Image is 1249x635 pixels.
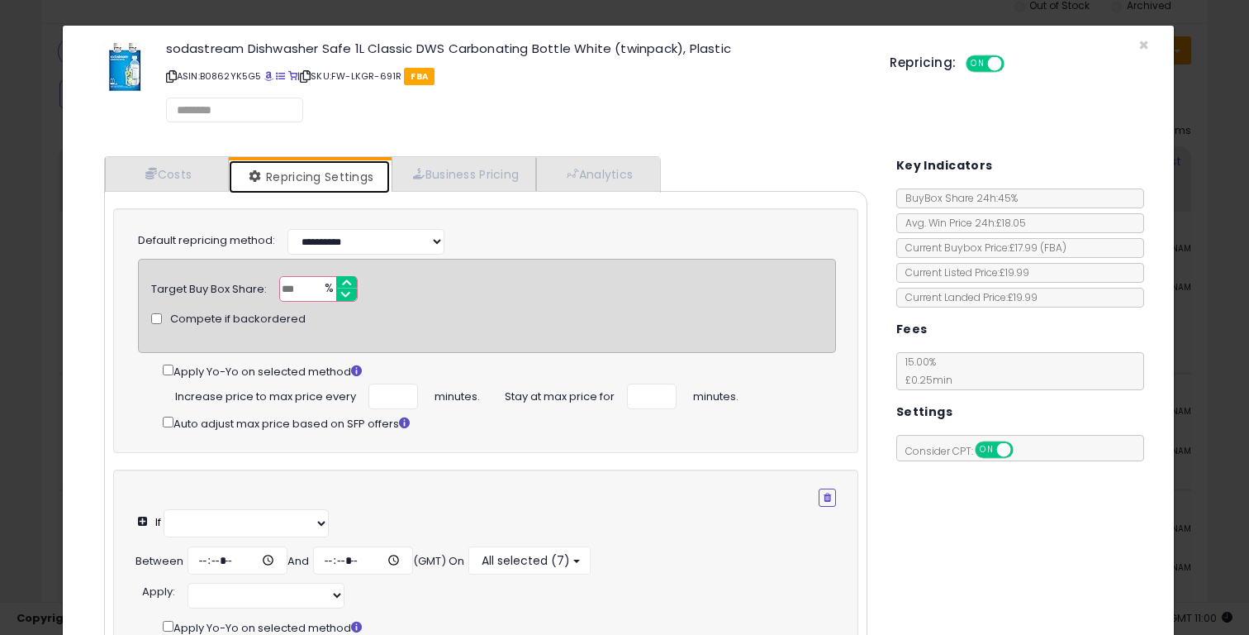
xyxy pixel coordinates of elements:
[229,160,391,193] a: Repricing Settings
[1040,241,1066,255] span: ( FBA )
[536,157,658,191] a: Analytics
[175,384,356,405] span: Increase price to max price every
[100,42,150,92] img: 41O-qeJR-yL._SL60_.jpg
[163,361,836,380] div: Apply Yo-Yo on selected method
[435,384,480,405] span: minutes.
[897,191,1018,205] span: BuyBox Share 24h: 45%
[264,69,273,83] a: BuyBox page
[897,265,1029,279] span: Current Listed Price: £19.99
[105,157,229,191] a: Costs
[142,579,175,600] div: :
[392,157,536,191] a: Business Pricing
[142,584,173,599] span: Apply
[479,552,570,569] span: All selected (7)
[897,444,1035,458] span: Consider CPT:
[824,493,831,503] i: Remove Condition
[166,63,866,89] p: ASIN: B0862YK5G5 | SKU: FW-LKGR-691R
[170,312,306,327] span: Compete if backordered
[135,554,183,570] div: Between
[897,355,952,387] span: 15.00 %
[404,68,435,85] span: FBA
[693,384,738,405] span: minutes.
[896,319,928,340] h5: Fees
[968,57,989,71] span: ON
[138,233,275,249] label: Default repricing method:
[1009,241,1066,255] span: £17.99
[413,554,464,570] div: (GMT) On
[1138,33,1149,57] span: ×
[976,443,997,457] span: ON
[288,69,297,83] a: Your listing only
[276,69,285,83] a: All offer listings
[896,402,952,423] h5: Settings
[890,56,956,69] h5: Repricing:
[1002,57,1028,71] span: OFF
[287,554,309,570] div: And
[1010,443,1037,457] span: OFF
[896,155,993,176] h5: Key Indicators
[897,241,1066,255] span: Current Buybox Price:
[897,373,952,387] span: £0.25 min
[151,276,267,298] div: Target Buy Box Share:
[897,290,1038,304] span: Current Landed Price: £19.99
[897,216,1026,230] span: Avg. Win Price 24h: £18.05
[315,277,341,302] span: %
[166,42,866,55] h3: sodastream Dishwasher Safe 1L Classic DWS Carbonating Bottle White (twinpack), Plastic
[163,413,836,432] div: Auto adjust max price based on SFP offers
[505,384,615,405] span: Stay at max price for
